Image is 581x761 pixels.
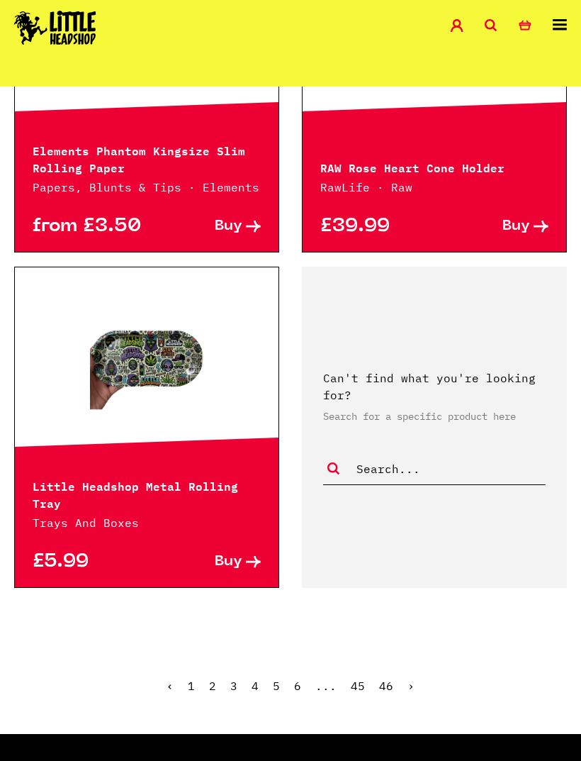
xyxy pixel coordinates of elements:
p: from £3.50 [33,219,147,234]
p: RawLife · Raw [320,179,548,196]
a: Next » [407,679,414,693]
a: Buy [147,555,261,570]
a: 6 [294,679,301,693]
p: Can't find what you're looking for? [323,370,546,404]
input: Search... [355,460,546,478]
span: Buy [215,555,242,570]
a: 5 [273,679,280,693]
p: £39.99 [320,219,434,234]
p: Papers, Blunts & Tips · Elements [33,179,261,196]
a: 4 [252,679,259,693]
span: 2 [209,679,216,693]
span: Buy [502,219,530,234]
a: 1 [188,679,195,693]
a: « Previous [167,679,174,693]
p: Elements Phantom Kingsize Slim Rolling Paper [33,141,261,175]
a: Buy [434,219,548,234]
p: Trays And Boxes [33,514,261,531]
img: Little Head Shop Logo [14,11,96,45]
p: £5.99 [33,555,147,570]
a: Buy [147,219,261,234]
a: 45 [351,679,365,693]
a: 46 [379,679,393,693]
p: RAW Rose Heart Cone Holder [320,158,548,175]
p: Search for a specific product here [323,409,546,424]
p: Little Headshop Metal Rolling Tray [33,477,261,511]
span: Buy [215,219,242,234]
a: 3 [230,679,237,693]
span: ... [315,679,337,693]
